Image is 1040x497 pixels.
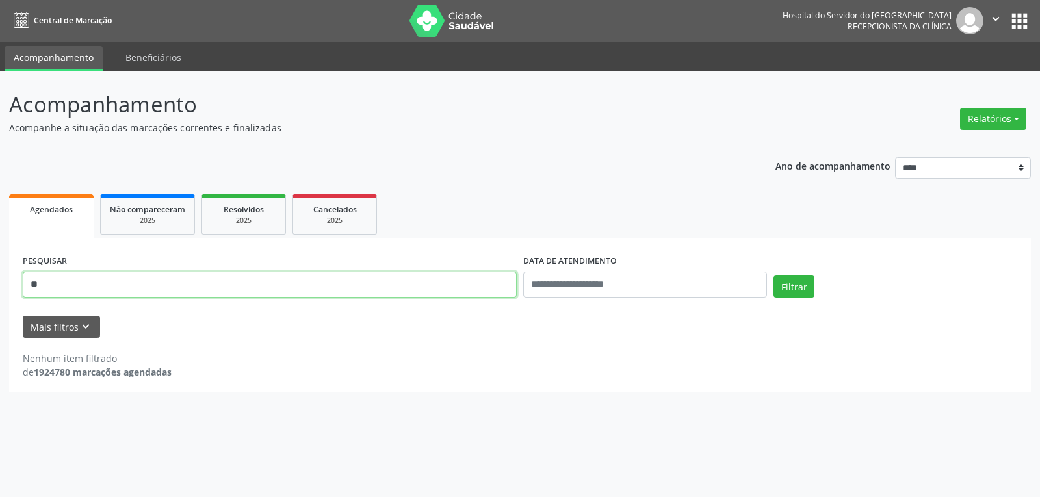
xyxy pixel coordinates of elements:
a: Central de Marcação [9,10,112,31]
a: Beneficiários [116,46,190,69]
a: Acompanhamento [5,46,103,71]
button:  [983,7,1008,34]
label: PESQUISAR [23,251,67,272]
strong: 1924780 marcações agendadas [34,366,172,378]
button: Filtrar [773,275,814,298]
button: Relatórios [960,108,1026,130]
img: img [956,7,983,34]
div: 2025 [110,216,185,225]
p: Acompanhamento [9,88,724,121]
span: Não compareceram [110,204,185,215]
span: Resolvidos [224,204,264,215]
button: Mais filtroskeyboard_arrow_down [23,316,100,338]
span: Recepcionista da clínica [848,21,952,32]
span: Central de Marcação [34,15,112,26]
span: Cancelados [313,204,357,215]
i:  [989,12,1003,26]
button: apps [1008,10,1031,32]
p: Acompanhe a situação das marcações correntes e finalizadas [9,121,724,134]
div: Hospital do Servidor do [GEOGRAPHIC_DATA] [783,10,952,21]
div: Nenhum item filtrado [23,351,172,365]
div: 2025 [211,216,276,225]
div: de [23,365,172,379]
div: 2025 [302,216,367,225]
i: keyboard_arrow_down [79,320,93,334]
label: DATA DE ATENDIMENTO [523,251,617,272]
span: Agendados [30,204,73,215]
p: Ano de acompanhamento [775,157,890,173]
